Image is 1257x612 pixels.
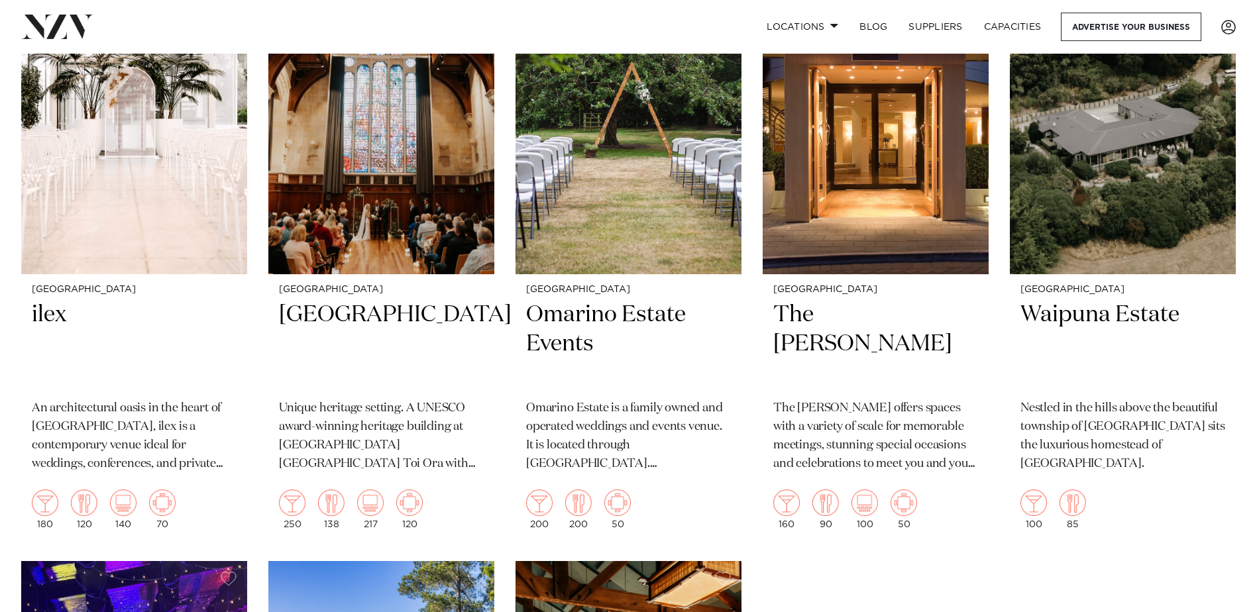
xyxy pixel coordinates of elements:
[526,300,731,389] h2: Omarino Estate Events
[357,489,384,516] img: theatre.png
[1020,489,1047,516] img: cocktail.png
[756,13,849,41] a: Locations
[149,489,176,529] div: 70
[279,399,484,474] p: Unique heritage setting. A UNESCO award-winning heritage building at [GEOGRAPHIC_DATA] [GEOGRAPHI...
[604,489,631,516] img: meeting.png
[1020,300,1225,389] h2: Waipuna Estate
[891,489,917,529] div: 50
[812,489,839,529] div: 90
[851,489,878,516] img: theatre.png
[773,489,800,529] div: 160
[773,285,978,295] small: [GEOGRAPHIC_DATA]
[279,489,305,529] div: 250
[565,489,592,529] div: 200
[32,300,237,389] h2: ilex
[32,399,237,474] p: An architectural oasis in the heart of [GEOGRAPHIC_DATA], ilex is a contemporary venue ideal for ...
[773,300,978,389] h2: The [PERSON_NAME]
[318,489,345,529] div: 138
[32,489,58,529] div: 180
[565,489,592,516] img: dining.png
[526,489,553,529] div: 200
[773,399,978,474] p: The [PERSON_NAME] offers spaces with a variety of scale for memorable meetings, stunning special ...
[773,489,800,516] img: cocktail.png
[71,489,97,529] div: 120
[71,489,97,516] img: dining.png
[851,489,878,529] div: 100
[318,489,345,516] img: dining.png
[279,300,484,389] h2: [GEOGRAPHIC_DATA]
[526,489,553,516] img: cocktail.png
[357,489,384,529] div: 217
[279,489,305,516] img: cocktail.png
[812,489,839,516] img: dining.png
[1020,489,1047,529] div: 100
[21,15,93,38] img: nzv-logo.png
[1020,399,1225,474] p: Nestled in the hills above the beautiful township of [GEOGRAPHIC_DATA] sits the luxurious homeste...
[396,489,423,516] img: meeting.png
[849,13,898,41] a: BLOG
[32,489,58,516] img: cocktail.png
[1060,489,1086,516] img: dining.png
[110,489,137,516] img: theatre.png
[110,489,137,529] div: 140
[526,285,731,295] small: [GEOGRAPHIC_DATA]
[973,13,1052,41] a: Capacities
[891,489,917,516] img: meeting.png
[898,13,973,41] a: SUPPLIERS
[1060,489,1086,529] div: 85
[149,489,176,516] img: meeting.png
[396,489,423,529] div: 120
[279,285,484,295] small: [GEOGRAPHIC_DATA]
[1061,13,1201,41] a: Advertise your business
[32,285,237,295] small: [GEOGRAPHIC_DATA]
[526,399,731,474] p: Omarino Estate is a family owned and operated weddings and events venue. It is located through [G...
[1020,285,1225,295] small: [GEOGRAPHIC_DATA]
[604,489,631,529] div: 50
